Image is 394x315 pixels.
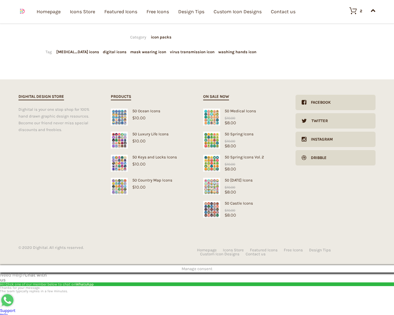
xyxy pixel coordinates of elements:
img: Spring Icons [203,155,220,172]
a: 2 [343,7,362,14]
span: $ [225,139,227,143]
div: 2 [360,9,362,13]
a: icon packs [151,34,171,40]
a: Easter Icons50 [DATE] Icons$8.00 [203,178,283,194]
div: Facebook [306,95,331,110]
a: Icons Store [223,248,244,252]
bdi: 8.00 [225,120,236,125]
a: Dribble [295,150,376,165]
a: digital icons [103,49,127,55]
img: Spring Icons [203,132,220,149]
span: $ [225,213,227,217]
a: 50 Luxury Life Icons$10.00 [111,132,191,143]
div: 50 Medical Icons [203,109,283,113]
div: 50 [DATE] Icons [203,178,283,182]
div: 50 Spring Icons [203,132,283,136]
a: Free Icons [284,248,303,252]
span: $ [132,115,135,120]
span: $ [225,120,227,125]
a: Featured Icons [250,248,278,252]
div: 50 Castle Icons [203,201,283,205]
a: Spring Icons50 Spring Icons$8.00 [203,132,283,148]
a: Contact us [246,252,266,256]
a: Castle Icons50 Castle Icons$8.00 [203,201,283,217]
div: 50 Ocean Icons [111,109,191,113]
a: Facebook [295,95,376,110]
a: Spring Icons50 Spring Icons Vol. 2$8.00 [203,155,283,171]
span: Manage consent [182,266,212,271]
div: Dighital is your one stop shop for 100% hand drawn graphic design resources. Become our friend ne... [18,106,98,133]
div: 50 Keys and Locks Icons [111,155,191,159]
a: Instagram [295,132,376,147]
bdi: 10.00 [225,185,235,189]
bdi: 10.00 [132,115,146,120]
h2: Dighital Design Store [18,93,64,100]
div: 50 Country Map Icons [111,178,191,182]
span: $ [225,162,227,166]
bdi: 10.00 [225,162,235,166]
div: Category [18,34,283,40]
a: Custom Icon Designs [200,252,239,256]
img: Castle Icons [203,201,220,218]
span: $ [225,166,227,171]
bdi: 10.00 [132,138,146,143]
bdi: 10.00 [225,139,235,143]
span: $ [225,208,227,213]
span: $ [132,138,135,143]
img: Easter Icons [203,178,220,195]
a: Homepage [197,248,217,252]
bdi: 8.00 [225,189,236,194]
h2: Products [111,93,131,100]
div: © 2020 Dighital. All rights reserved. [18,245,197,249]
div: Dribble [306,150,327,165]
span: $ [225,189,227,194]
bdi: 8.00 [225,166,236,171]
img: Medical Icons [203,109,220,126]
a: Design Tips [309,248,331,252]
a: [MEDICAL_DATA] icons [56,49,99,55]
div: Instagram [306,132,333,147]
bdi: 10.00 [225,208,235,213]
a: washing hands icon [218,49,256,55]
h2: On sale now [203,93,229,100]
span: $ [225,185,227,189]
strong: WhatsApp [76,282,94,286]
a: Medical Icons50 Medical Icons$8.00 [203,109,283,125]
bdi: 8.00 [225,213,236,217]
div: Twitter [307,113,328,129]
bdi: 10.00 [132,161,146,166]
a: Twitter [295,113,376,129]
div: Tag [18,49,283,55]
div: 50 Spring Icons Vol. 2 [203,155,283,159]
div: 50 Luxury Life Icons [111,132,191,136]
bdi: 8.00 [225,143,236,148]
a: virus transmission icon [170,49,215,55]
span: $ [132,185,135,189]
span: $ [225,143,227,148]
a: mask wearing icon [130,49,166,55]
bdi: 10.00 [132,185,146,189]
bdi: 10.00 [225,116,235,120]
a: 50 Country Map Icons$10.00 [111,178,191,189]
span: $ [132,161,135,166]
a: 50 Keys and Locks Icons$10.00 [111,155,191,166]
span: $ [225,116,227,120]
a: 50 Ocean Icons$10.00 [111,109,191,120]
